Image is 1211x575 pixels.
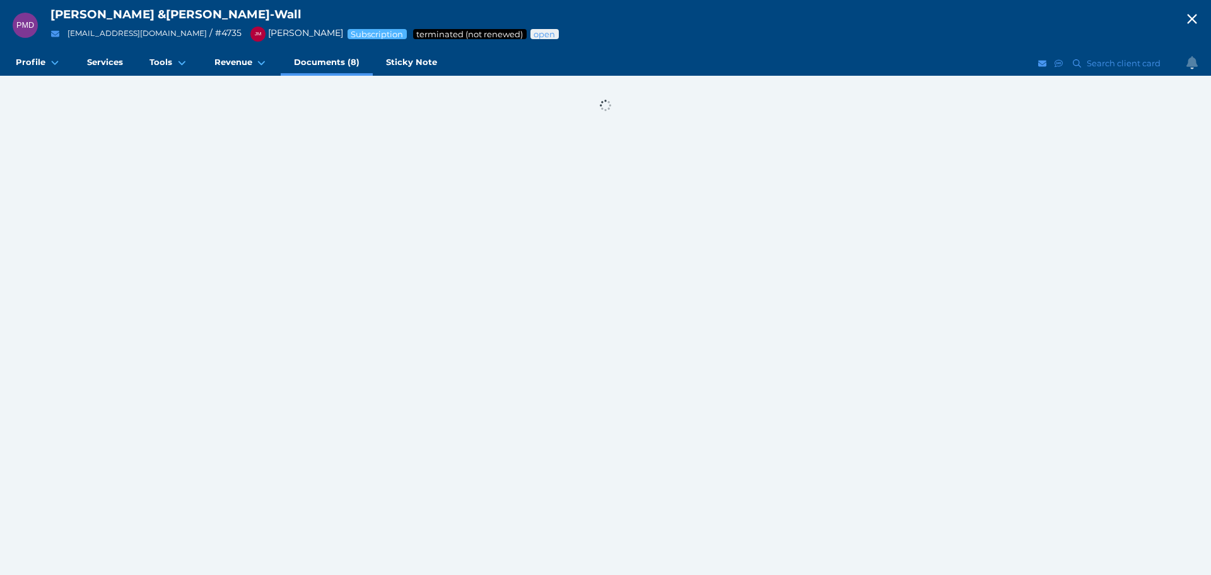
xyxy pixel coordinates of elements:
[533,29,556,39] span: Advice status: Review not yet booked in
[1053,56,1065,71] button: SMS
[209,27,242,39] span: / # 4735
[67,28,207,38] a: [EMAIL_ADDRESS][DOMAIN_NAME]
[3,50,74,76] a: Profile
[255,31,262,37] span: JM
[214,57,252,68] span: Revenue
[13,13,38,38] div: Pauline Mary Deakin
[50,7,155,21] span: [PERSON_NAME]
[1084,58,1166,68] span: Search client card
[74,50,136,76] a: Services
[16,57,45,68] span: Profile
[158,7,301,21] span: & [PERSON_NAME]-Wall
[1067,56,1167,71] button: Search client card
[87,57,123,68] span: Services
[294,57,360,68] span: Documents (8)
[1036,56,1049,71] button: Email
[281,50,373,76] a: Documents (8)
[149,57,172,68] span: Tools
[244,27,343,39] span: [PERSON_NAME]
[201,50,281,76] a: Revenue
[350,29,404,39] span: Subscription
[250,27,266,42] div: Jonathon Martino
[416,29,524,39] span: Service package status: Not renewed
[47,26,63,42] button: Email
[16,21,34,30] span: PMD
[386,57,437,68] span: Sticky Note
